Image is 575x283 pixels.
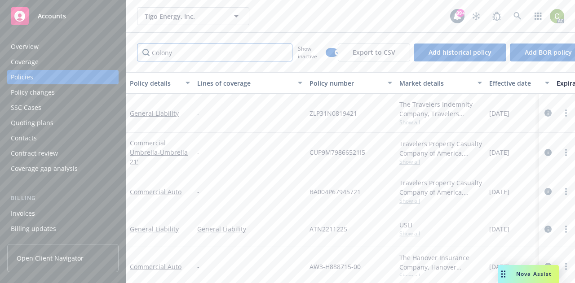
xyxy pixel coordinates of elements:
[7,100,119,115] a: SSC Cases
[561,261,571,272] a: more
[516,270,552,278] span: Nova Assist
[197,187,199,196] span: -
[543,261,553,272] a: circleInformation
[509,7,526,25] a: Search
[11,85,55,100] div: Policy changes
[7,161,119,176] a: Coverage gap analysis
[130,109,179,118] a: General Liability
[7,4,119,29] a: Accounts
[543,108,553,118] a: circleInformation
[194,72,306,94] button: Lines of coverage
[561,147,571,158] a: more
[561,224,571,235] a: more
[429,48,491,57] span: Add historical policy
[306,72,396,94] button: Policy number
[130,148,188,166] span: - Umbrella 21'
[399,139,482,158] div: Travelers Property Casualty Company of America, Travelers Insurance
[11,131,37,145] div: Contacts
[489,224,509,234] span: [DATE]
[7,206,119,221] a: Invoices
[310,78,382,88] div: Policy number
[399,220,482,230] div: USLI
[399,178,482,197] div: Travelers Property Casualty Company of America, Travelers Insurance
[145,12,222,21] span: Tigo Energy, Inc.
[137,44,292,61] input: Filter by keyword...
[399,158,482,165] span: Show all
[498,265,559,283] button: Nova Assist
[11,55,39,69] div: Coverage
[11,116,53,130] div: Quoting plans
[486,72,553,94] button: Effective date
[489,262,509,271] span: [DATE]
[7,116,119,130] a: Quoting plans
[11,206,35,221] div: Invoices
[197,262,199,271] span: -
[130,139,188,166] a: Commercial Umbrella
[353,48,395,57] span: Export to CSV
[197,78,292,88] div: Lines of coverage
[11,146,58,161] div: Contract review
[310,109,357,118] span: ZLP31N0819421
[197,109,199,118] span: -
[130,187,181,196] a: Commercial Auto
[11,100,41,115] div: SSC Cases
[488,7,506,25] a: Report a Bug
[7,131,119,145] a: Contacts
[137,7,249,25] button: Tigo Energy, Inc.
[399,230,482,237] span: Show all
[11,39,39,54] div: Overview
[298,45,322,60] span: Show inactive
[399,272,482,279] span: Show all
[456,9,464,17] div: 99+
[399,253,482,272] div: The Hanover Insurance Company, Hanover Insurance Group
[197,224,302,234] a: General Liability
[7,55,119,69] a: Coverage
[489,187,509,196] span: [DATE]
[7,222,119,236] a: Billing updates
[529,7,547,25] a: Switch app
[543,224,553,235] a: circleInformation
[543,186,553,197] a: circleInformation
[399,197,482,205] span: Show all
[38,13,66,20] span: Accounts
[543,147,553,158] a: circleInformation
[338,44,410,61] button: Export to CSV
[310,148,365,157] span: CUP9M79866521I5
[489,109,509,118] span: [DATE]
[561,108,571,118] a: more
[396,72,486,94] button: Market details
[561,186,571,197] a: more
[11,70,33,84] div: Policies
[130,78,180,88] div: Policy details
[126,72,194,94] button: Policy details
[11,222,56,236] div: Billing updates
[11,161,78,176] div: Coverage gap analysis
[498,265,509,283] div: Drag to move
[310,187,361,196] span: BA004P67945721
[489,148,509,157] span: [DATE]
[310,224,347,234] span: ATN2211225
[130,225,179,233] a: General Liability
[130,262,181,271] a: Commercial Auto
[467,7,485,25] a: Stop snowing
[17,253,84,263] span: Open Client Navigator
[489,78,540,88] div: Effective date
[7,146,119,161] a: Contract review
[197,148,199,157] span: -
[525,48,572,57] span: Add BOR policy
[7,39,119,54] a: Overview
[399,118,482,126] span: Show all
[399,100,482,118] div: The Travelers Indemnity Company, Travelers Insurance
[310,262,361,271] span: AW3-H888715-00
[7,85,119,100] a: Policy changes
[414,44,506,61] button: Add historical policy
[7,70,119,84] a: Policies
[550,9,564,23] img: photo
[7,194,119,203] div: Billing
[399,78,472,88] div: Market details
